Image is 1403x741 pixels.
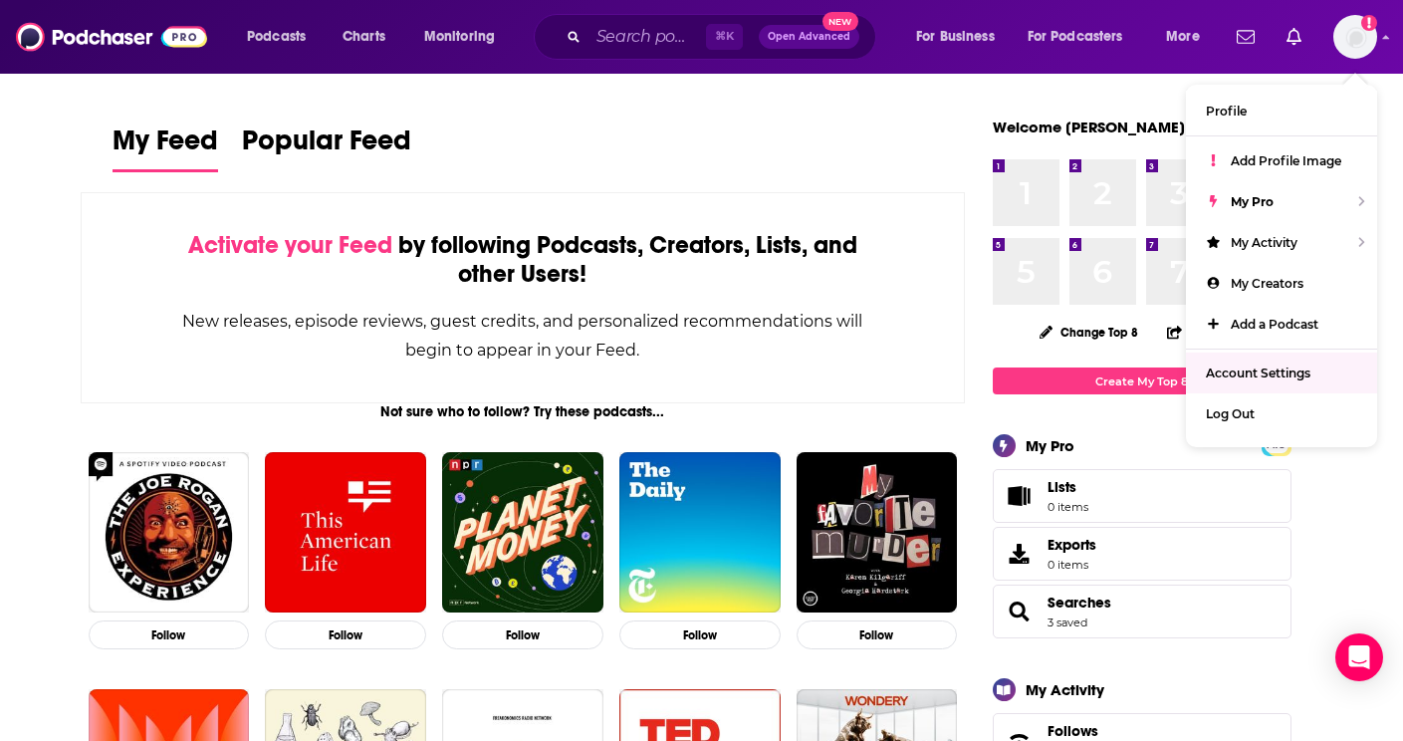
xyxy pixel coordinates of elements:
[1186,353,1377,393] a: Account Settings
[768,32,850,42] span: Open Advanced
[242,123,411,172] a: Popular Feed
[410,21,521,53] button: open menu
[553,14,895,60] div: Search podcasts, credits, & more...
[113,123,218,169] span: My Feed
[619,620,781,649] button: Follow
[797,452,958,614] img: My Favorite Murder with Karen Kilgariff and Georgia Hardstark
[619,452,781,614] img: The Daily
[1015,21,1152,53] button: open menu
[1166,313,1256,352] button: Share Top 8
[1206,104,1247,119] span: Profile
[1028,320,1151,345] button: Change Top 8
[1229,20,1263,54] a: Show notifications dropdown
[1000,598,1040,625] a: Searches
[89,452,250,614] img: The Joe Rogan Experience
[822,12,858,31] span: New
[1206,366,1310,380] span: Account Settings
[188,230,392,260] span: Activate your Feed
[1048,536,1096,554] span: Exports
[1048,722,1098,740] span: Follows
[1048,594,1111,612] a: Searches
[1186,263,1377,304] a: My Creators
[588,21,706,53] input: Search podcasts, credits, & more...
[89,620,250,649] button: Follow
[759,25,859,49] button: Open AdvancedNew
[1231,317,1318,332] span: Add a Podcast
[1206,406,1255,421] span: Log Out
[424,23,495,51] span: Monitoring
[1361,15,1377,31] svg: Add a profile image
[1335,633,1383,681] div: Open Intercom Messenger
[1186,91,1377,131] a: Profile
[265,452,426,614] img: This American Life
[1048,616,1087,629] a: 3 saved
[1048,478,1088,496] span: Lists
[993,469,1291,523] a: Lists
[1333,15,1377,59] button: Show profile menu
[993,585,1291,638] span: Searches
[993,368,1291,394] a: Create My Top 8
[1000,482,1040,510] span: Lists
[1333,15,1377,59] span: Logged in as vickers
[247,23,306,51] span: Podcasts
[1231,276,1303,291] span: My Creators
[1265,437,1288,452] a: PRO
[902,21,1020,53] button: open menu
[1048,500,1088,514] span: 0 items
[442,452,603,614] img: Planet Money
[1048,558,1096,572] span: 0 items
[1026,680,1104,699] div: My Activity
[1048,722,1231,740] a: Follows
[1231,194,1274,209] span: My Pro
[1186,140,1377,181] a: Add Profile Image
[1186,85,1377,447] ul: Show profile menu
[113,123,218,172] a: My Feed
[242,123,411,169] span: Popular Feed
[1000,540,1040,568] span: Exports
[706,24,743,50] span: ⌘ K
[1186,304,1377,345] a: Add a Podcast
[1166,23,1200,51] span: More
[1231,235,1297,250] span: My Activity
[916,23,995,51] span: For Business
[993,527,1291,581] a: Exports
[1026,436,1074,455] div: My Pro
[1333,15,1377,59] img: User Profile
[1048,478,1076,496] span: Lists
[1279,20,1309,54] a: Show notifications dropdown
[442,620,603,649] button: Follow
[1231,153,1341,168] span: Add Profile Image
[1152,21,1225,53] button: open menu
[993,118,1190,136] a: Welcome [PERSON_NAME]!
[797,620,958,649] button: Follow
[330,21,397,53] a: Charts
[265,620,426,649] button: Follow
[1028,23,1123,51] span: For Podcasters
[343,23,385,51] span: Charts
[81,403,966,420] div: Not sure who to follow? Try these podcasts...
[181,231,865,289] div: by following Podcasts, Creators, Lists, and other Users!
[16,18,207,56] img: Podchaser - Follow, Share and Rate Podcasts
[233,21,332,53] button: open menu
[181,307,865,365] div: New releases, episode reviews, guest credits, and personalized recommendations will begin to appe...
